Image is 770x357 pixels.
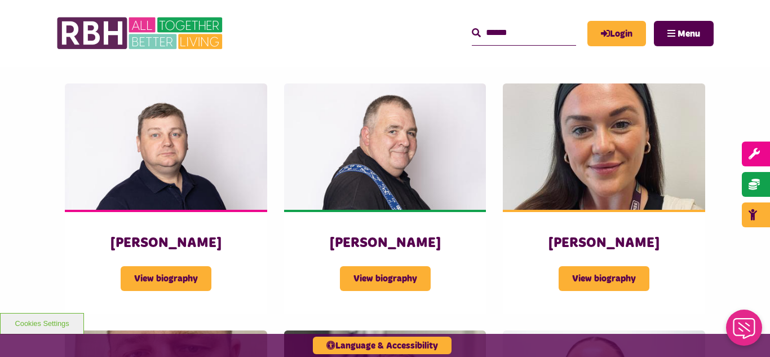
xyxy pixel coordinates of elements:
a: MyRBH [587,21,646,46]
a: [PERSON_NAME] View biography [503,83,705,314]
iframe: Netcall Web Assistant for live chat [719,306,770,357]
a: [PERSON_NAME] View biography [284,83,486,314]
img: Purdy, Sam [503,83,705,210]
h3: [PERSON_NAME] [525,235,683,252]
input: Search [472,21,576,45]
button: Navigation [654,21,714,46]
h3: [PERSON_NAME] [87,235,245,252]
img: John McDermott [284,83,486,210]
img: RBH [56,11,225,55]
button: Language & Accessibility [313,337,452,354]
img: James Coutts [65,83,267,210]
h3: [PERSON_NAME] [307,235,464,252]
span: View biography [559,266,649,291]
span: View biography [121,266,211,291]
span: View biography [340,266,431,291]
a: [PERSON_NAME] View biography [65,83,267,314]
span: Menu [678,29,700,38]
